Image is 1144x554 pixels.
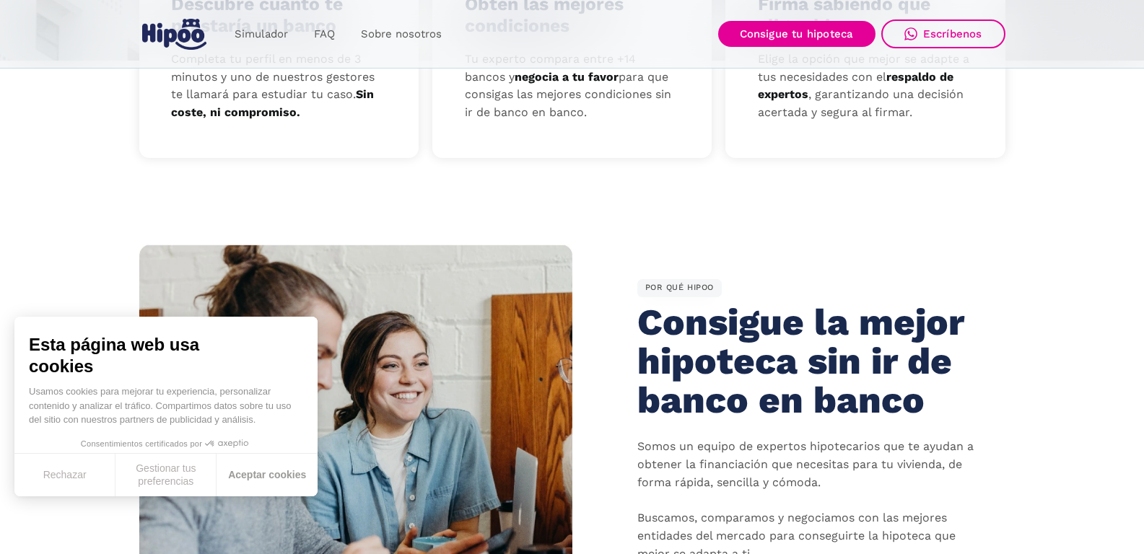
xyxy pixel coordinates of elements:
[171,87,374,119] strong: Sin coste, ni compromiso.
[758,50,973,122] p: Elige la opción que mejor se adapte a tus necesidades con el , garantizando una decisión acertada...
[923,27,982,40] div: Escríbenos
[718,21,876,47] a: Consigue tu hipoteca
[637,279,722,298] div: POR QUÉ HIPOO
[301,20,348,48] a: FAQ
[637,303,970,419] h2: Consigue la mejor hipoteca sin ir de banco en banco
[348,20,455,48] a: Sobre nosotros
[881,19,1005,48] a: Escríbenos
[515,70,619,84] strong: negocia a tu favor
[171,50,386,122] p: Completa tu perfil en menos de 3 minutos y uno de nuestros gestores te llamará para estudiar tu c...
[465,50,680,122] p: Tu experto compara entre +14 bancos y para que consigas las mejores condiciones sin ir de banco e...
[139,13,210,56] a: home
[222,20,301,48] a: Simulador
